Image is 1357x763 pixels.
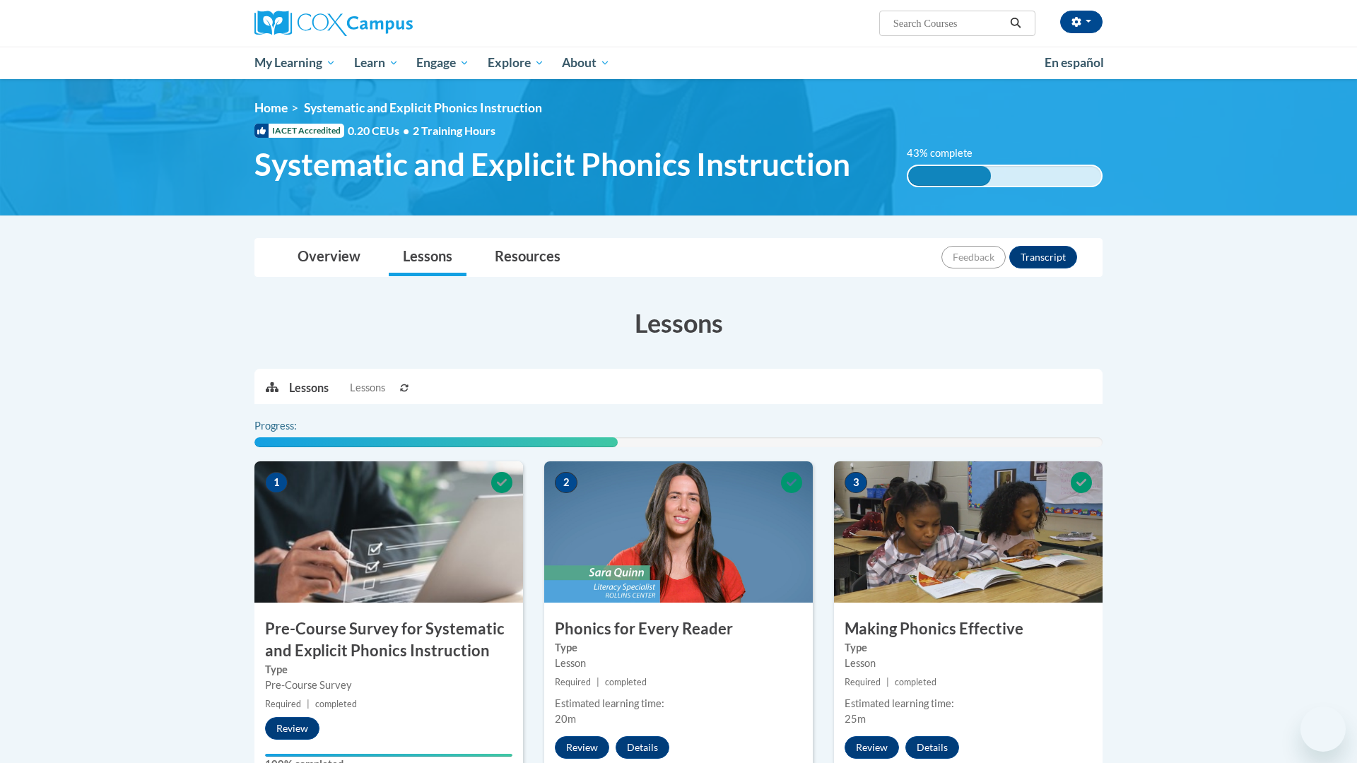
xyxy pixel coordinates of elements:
button: Review [845,736,899,759]
span: About [562,54,610,71]
span: • [403,124,409,137]
button: Account Settings [1060,11,1103,33]
div: 43% complete [908,166,992,186]
span: Systematic and Explicit Phonics Instruction [304,100,542,115]
a: My Learning [245,47,345,79]
h3: Lessons [254,305,1103,341]
h3: Phonics for Every Reader [544,618,813,640]
img: Cox Campus [254,11,413,36]
span: 2 Training Hours [413,124,495,137]
span: My Learning [254,54,336,71]
span: IACET Accredited [254,124,344,138]
a: En español [1035,48,1113,78]
label: 43% complete [907,146,988,161]
span: 1 [265,472,288,493]
span: | [307,699,310,709]
span: Engage [416,54,469,71]
span: Required [845,677,881,687]
button: Review [555,736,609,759]
img: Course Image [834,461,1103,603]
p: Lessons [289,380,329,396]
div: Main menu [233,47,1124,79]
span: completed [315,699,357,709]
a: Engage [407,47,478,79]
a: Resources [481,239,575,276]
a: Home [254,100,288,115]
img: Course Image [254,461,523,603]
iframe: Button to launch messaging window [1300,706,1346,752]
span: Required [265,699,301,709]
span: En español [1045,55,1104,70]
div: Estimated learning time: [845,696,1092,711]
div: Lesson [555,656,802,671]
span: Learn [354,54,399,71]
button: Search [1005,15,1026,32]
span: | [597,677,599,687]
label: Progress: [254,418,336,434]
span: completed [605,677,647,687]
div: Pre-Course Survey [265,678,512,693]
button: Transcript [1009,246,1077,268]
a: Lessons [389,239,466,276]
a: Learn [345,47,408,79]
h3: Pre-Course Survey for Systematic and Explicit Phonics Instruction [254,618,523,662]
span: 20m [555,713,576,725]
span: Explore [488,54,544,71]
span: 3 [845,472,867,493]
span: Systematic and Explicit Phonics Instruction [254,146,850,183]
span: 2 [555,472,577,493]
a: Explore [478,47,553,79]
button: Feedback [941,246,1006,268]
div: Your progress [265,754,512,757]
label: Type [265,662,512,678]
span: Required [555,677,591,687]
img: Course Image [544,461,813,603]
a: About [553,47,620,79]
h3: Making Phonics Effective [834,618,1103,640]
button: Review [265,717,319,740]
label: Type [845,640,1092,656]
span: | [886,677,889,687]
span: 25m [845,713,866,725]
input: Search Courses [892,15,1005,32]
a: Overview [283,239,375,276]
a: Cox Campus [254,11,523,36]
span: completed [895,677,936,687]
button: Details [616,736,669,759]
button: Details [905,736,959,759]
span: Lessons [350,380,385,396]
label: Type [555,640,802,656]
div: Estimated learning time: [555,696,802,711]
span: 0.20 CEUs [348,123,413,138]
div: Lesson [845,656,1092,671]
